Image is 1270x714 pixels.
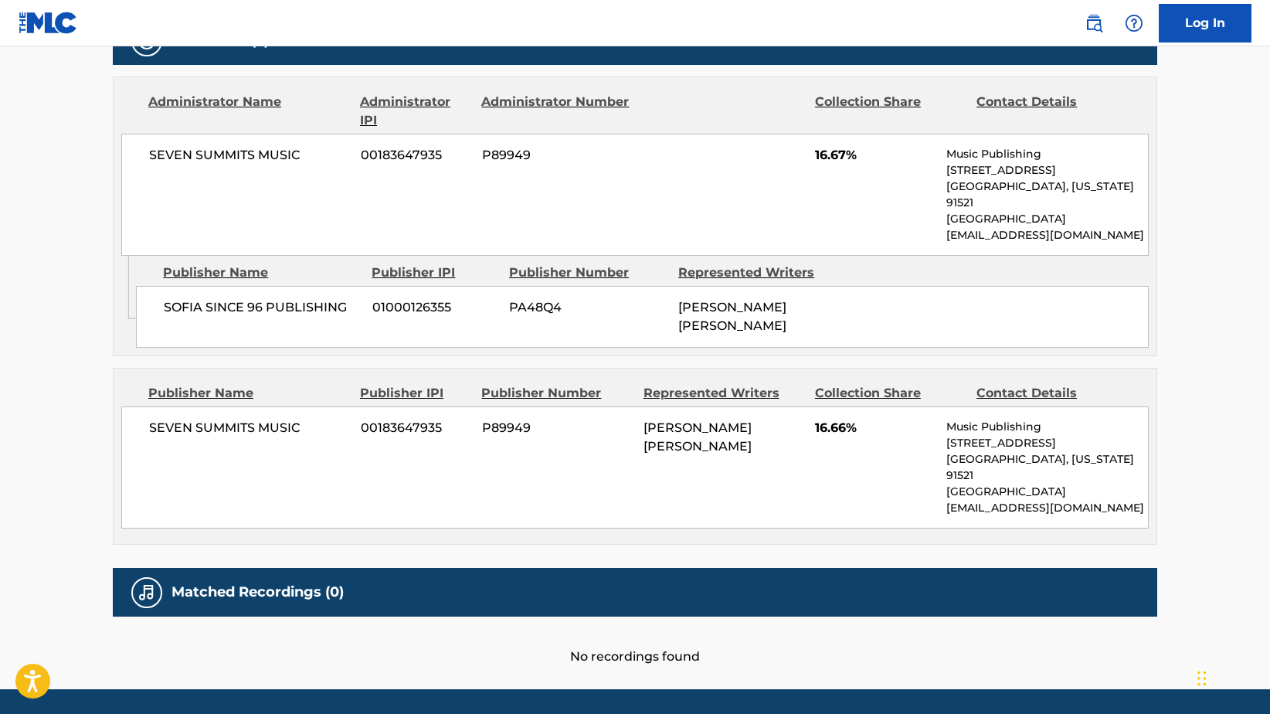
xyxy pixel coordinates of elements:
[678,263,836,282] div: Represented Writers
[1119,8,1149,39] div: Help
[815,384,965,403] div: Collection Share
[976,93,1126,130] div: Contact Details
[1197,655,1207,702] div: Drag
[360,93,470,130] div: Administrator IPI
[148,93,348,130] div: Administrator Name
[976,384,1126,403] div: Contact Details
[171,583,344,601] h5: Matched Recordings (0)
[509,298,667,317] span: PA48Q4
[1085,14,1103,32] img: search
[163,263,360,282] div: Publisher Name
[946,500,1148,516] p: [EMAIL_ADDRESS][DOMAIN_NAME]
[372,298,497,317] span: 01000126355
[482,146,632,165] span: P89949
[815,419,935,437] span: 16.66%
[149,419,349,437] span: SEVEN SUMMITS MUSIC
[1159,4,1251,42] a: Log In
[482,419,632,437] span: P89949
[148,384,348,403] div: Publisher Name
[946,435,1148,451] p: [STREET_ADDRESS]
[946,451,1148,484] p: [GEOGRAPHIC_DATA], [US_STATE] 91521
[678,300,786,333] span: [PERSON_NAME] [PERSON_NAME]
[1125,14,1143,32] img: help
[509,263,667,282] div: Publisher Number
[138,583,156,602] img: Matched Recordings
[361,146,470,165] span: 00183647935
[1085,33,1126,48] span: 33.33 %
[946,162,1148,178] p: [STREET_ADDRESS]
[372,263,497,282] div: Publisher IPI
[946,484,1148,500] p: [GEOGRAPHIC_DATA]
[946,227,1148,243] p: [EMAIL_ADDRESS][DOMAIN_NAME]
[19,12,78,34] img: MLC Logo
[1078,8,1109,39] a: Public Search
[113,617,1157,666] div: No recordings found
[946,419,1148,435] p: Music Publishing
[815,93,965,130] div: Collection Share
[360,384,470,403] div: Publisher IPI
[481,384,631,403] div: Publisher Number
[149,146,349,165] span: SEVEN SUMMITS MUSIC
[643,384,803,403] div: Represented Writers
[481,93,631,130] div: Administrator Number
[1193,640,1270,714] iframe: Chat Widget
[946,211,1148,227] p: [GEOGRAPHIC_DATA]
[361,419,470,437] span: 00183647935
[643,420,752,454] span: [PERSON_NAME] [PERSON_NAME]
[946,146,1148,162] p: Music Publishing
[164,298,361,317] span: SOFIA SINCE 96 PUBLISHING
[815,146,935,165] span: 16.67%
[946,178,1148,211] p: [GEOGRAPHIC_DATA], [US_STATE] 91521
